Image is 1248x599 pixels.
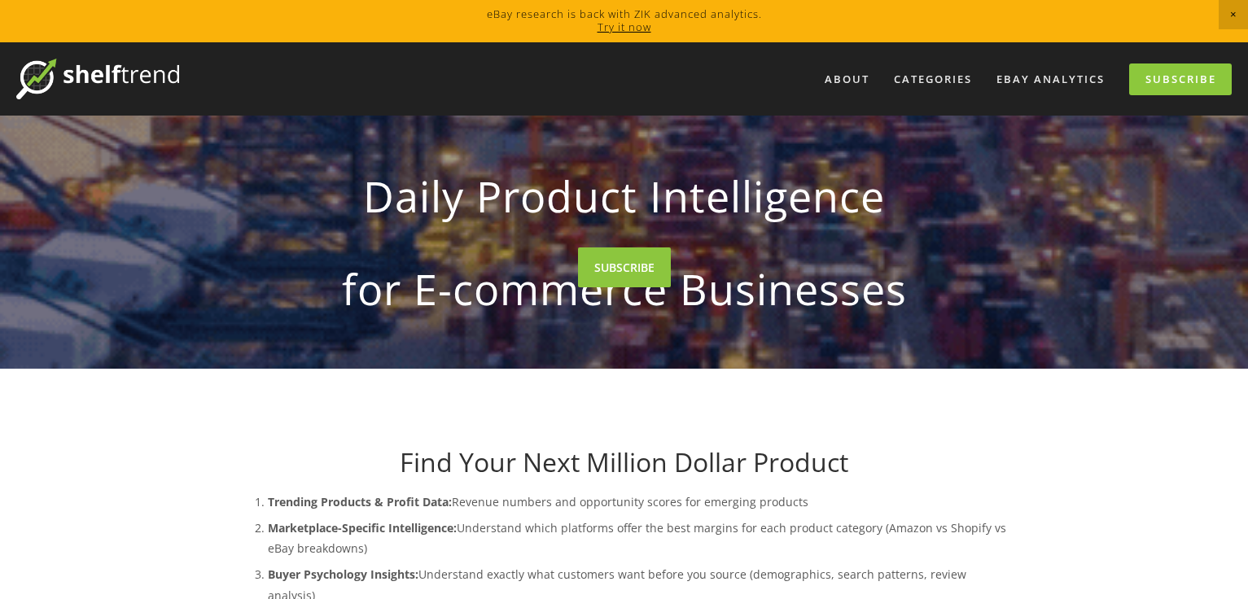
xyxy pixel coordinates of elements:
strong: Trending Products & Profit Data: [268,494,452,509]
a: Subscribe [1129,63,1232,95]
h1: Find Your Next Million Dollar Product [235,447,1014,478]
strong: Buyer Psychology Insights: [268,566,418,582]
p: Understand which platforms offer the best margins for each product category (Amazon vs Shopify vs... [268,518,1014,558]
strong: Marketplace-Specific Intelligence: [268,520,457,536]
strong: Daily Product Intelligence [261,158,987,234]
img: ShelfTrend [16,59,179,99]
a: SUBSCRIBE [578,247,671,287]
strong: for E-commerce Businesses [261,251,987,327]
a: Try it now [598,20,651,34]
a: About [814,66,880,93]
p: Revenue numbers and opportunity scores for emerging products [268,492,1014,512]
a: eBay Analytics [986,66,1115,93]
div: Categories [883,66,983,93]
